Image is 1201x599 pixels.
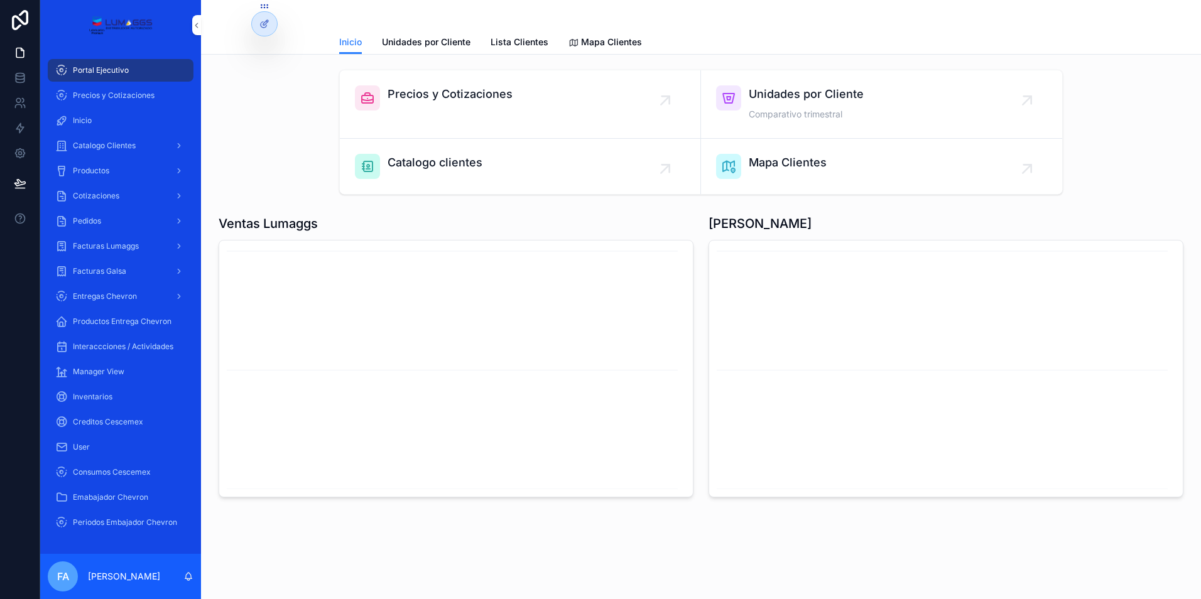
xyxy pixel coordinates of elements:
[73,90,155,100] span: Precios y Cotizaciones
[73,442,90,452] span: User
[749,108,864,121] span: Comparativo trimestral
[339,36,362,48] span: Inicio
[219,215,318,232] h1: Ventas Lumaggs
[73,291,137,301] span: Entregas Chevron
[73,191,119,201] span: Cotizaciones
[73,166,109,176] span: Productos
[48,285,193,308] a: Entregas Chevron
[73,141,136,151] span: Catalogo Clientes
[88,570,160,583] p: [PERSON_NAME]
[73,116,92,126] span: Inicio
[388,154,482,171] span: Catalogo clientes
[48,511,193,534] a: Periodos Embajador Chevron
[73,367,124,377] span: Manager View
[73,467,151,477] span: Consumos Cescemex
[581,36,642,48] span: Mapa Clientes
[73,316,171,326] span: Productos Entrega Chevron
[48,335,193,358] a: Interaccciones / Actividades
[48,134,193,157] a: Catalogo Clientes
[717,248,1175,489] div: chart
[48,159,193,182] a: Productos
[388,85,513,103] span: Precios y Cotizaciones
[73,342,173,352] span: Interaccciones / Actividades
[382,36,470,48] span: Unidades por Cliente
[709,215,812,232] h1: [PERSON_NAME]
[340,70,701,139] a: Precios y Cotizaciones
[73,492,148,502] span: Emabajador Chevron
[57,569,69,584] span: FA
[48,310,193,333] a: Productos Entrega Chevron
[73,266,126,276] span: Facturas Galsa
[48,59,193,82] a: Portal Ejecutivo
[701,139,1062,194] a: Mapa Clientes
[382,31,470,56] a: Unidades por Cliente
[48,411,193,433] a: Creditos Cescemex
[48,260,193,283] a: Facturas Galsa
[339,31,362,55] a: Inicio
[40,50,201,550] div: scrollable content
[48,210,193,232] a: Pedidos
[48,386,193,408] a: Inventarios
[568,31,642,56] a: Mapa Clientes
[73,392,112,402] span: Inventarios
[48,360,193,383] a: Manager View
[701,70,1062,139] a: Unidades por ClienteComparativo trimestral
[73,241,139,251] span: Facturas Lumaggs
[48,461,193,483] a: Consumos Cescemex
[73,417,143,427] span: Creditos Cescemex
[48,84,193,107] a: Precios y Cotizaciones
[227,248,685,489] div: chart
[491,31,548,56] a: Lista Clientes
[48,436,193,458] a: User
[48,235,193,257] a: Facturas Lumaggs
[73,65,129,75] span: Portal Ejecutivo
[48,486,193,509] a: Emabajador Chevron
[749,85,864,103] span: Unidades por Cliente
[491,36,548,48] span: Lista Clientes
[73,517,177,527] span: Periodos Embajador Chevron
[749,154,827,171] span: Mapa Clientes
[73,216,101,226] span: Pedidos
[89,15,152,35] img: App logo
[48,185,193,207] a: Cotizaciones
[48,109,193,132] a: Inicio
[340,139,701,194] a: Catalogo clientes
